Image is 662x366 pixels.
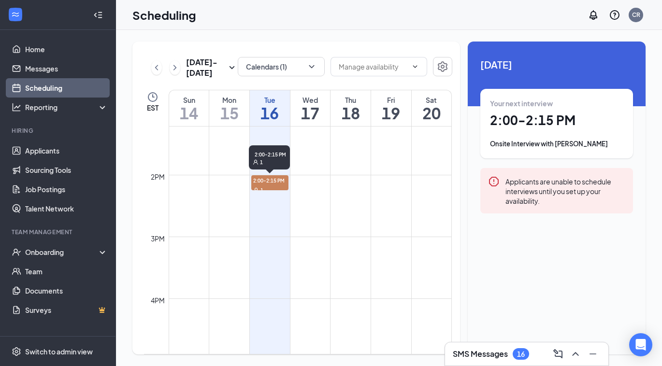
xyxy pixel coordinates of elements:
h1: 17 [290,105,331,121]
h1: 14 [169,105,209,121]
div: 2pm [149,171,167,182]
svg: SmallChevronDown [226,62,238,73]
svg: ChevronDown [411,63,419,70]
div: Mon [209,95,249,105]
svg: User [253,159,259,165]
svg: Collapse [93,10,103,20]
button: ComposeMessage [550,346,566,362]
div: Hiring [12,127,106,135]
svg: Error [488,176,500,187]
h3: [DATE] - [DATE] [186,57,226,78]
svg: Minimize [587,348,599,360]
div: 3pm [149,233,167,244]
div: 16 [517,350,525,358]
div: Reporting [25,102,108,112]
svg: ChevronRight [170,62,180,73]
a: Job Postings [25,180,108,199]
svg: UserCheck [12,247,21,257]
svg: Clock [147,91,158,103]
a: Sourcing Tools [25,160,108,180]
div: Fri [371,95,411,105]
button: Calendars (1)ChevronDown [238,57,325,76]
svg: ComposeMessage [552,348,564,360]
a: Messages [25,59,108,78]
span: EST [147,103,158,113]
span: 1 [260,187,263,194]
div: 4pm [149,295,167,306]
a: Scheduling [25,78,108,98]
a: Team [25,262,108,281]
svg: QuestionInfo [609,9,620,21]
div: Applicants are unable to schedule interviews until you set up your availability. [505,176,625,206]
a: Home [25,40,108,59]
a: Settings [433,57,452,78]
div: Sun [169,95,209,105]
h1: 15 [209,105,249,121]
div: Your next interview [490,99,623,108]
h1: 2:00 - 2:15 PM [490,112,623,128]
div: Wed [290,95,331,105]
div: Onsite Interview with [PERSON_NAME] [490,139,623,149]
svg: Notifications [588,9,599,21]
a: September 20, 2025 [412,90,451,126]
div: Sat [412,95,451,105]
a: September 18, 2025 [331,90,371,126]
a: September 19, 2025 [371,90,411,126]
a: September 16, 2025 [250,90,290,126]
input: Manage availability [339,61,407,72]
span: 2:00-2:15 PM [253,149,286,159]
div: Team Management [12,228,106,236]
div: CR [632,11,640,19]
div: Open Intercom Messenger [629,333,652,356]
button: ChevronLeft [151,60,162,75]
h1: 20 [412,105,451,121]
div: Thu [331,95,371,105]
button: Settings [433,57,452,76]
div: Tue [250,95,290,105]
span: 2:00-2:15 PM [251,175,288,185]
button: Minimize [585,346,601,362]
h3: SMS Messages [453,349,508,359]
svg: ChevronUp [570,348,581,360]
a: Talent Network [25,199,108,218]
svg: ChevronLeft [152,62,161,73]
svg: Settings [437,61,448,72]
a: September 14, 2025 [169,90,209,126]
svg: WorkstreamLogo [11,10,20,19]
svg: Settings [12,347,21,356]
h1: 19 [371,105,411,121]
a: September 15, 2025 [209,90,249,126]
a: Applicants [25,141,108,160]
svg: Analysis [12,102,21,112]
a: SurveysCrown [25,300,108,320]
button: ChevronUp [568,346,583,362]
div: Onboarding [25,247,100,257]
a: Documents [25,281,108,300]
a: September 17, 2025 [290,90,331,126]
span: 1 [260,159,263,166]
h1: Scheduling [132,7,196,23]
button: ChevronRight [170,60,180,75]
svg: ChevronDown [307,62,317,71]
span: [DATE] [480,57,633,72]
div: Switch to admin view [25,347,93,356]
h1: 18 [331,105,371,121]
h1: 16 [250,105,290,121]
svg: User [253,187,259,193]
